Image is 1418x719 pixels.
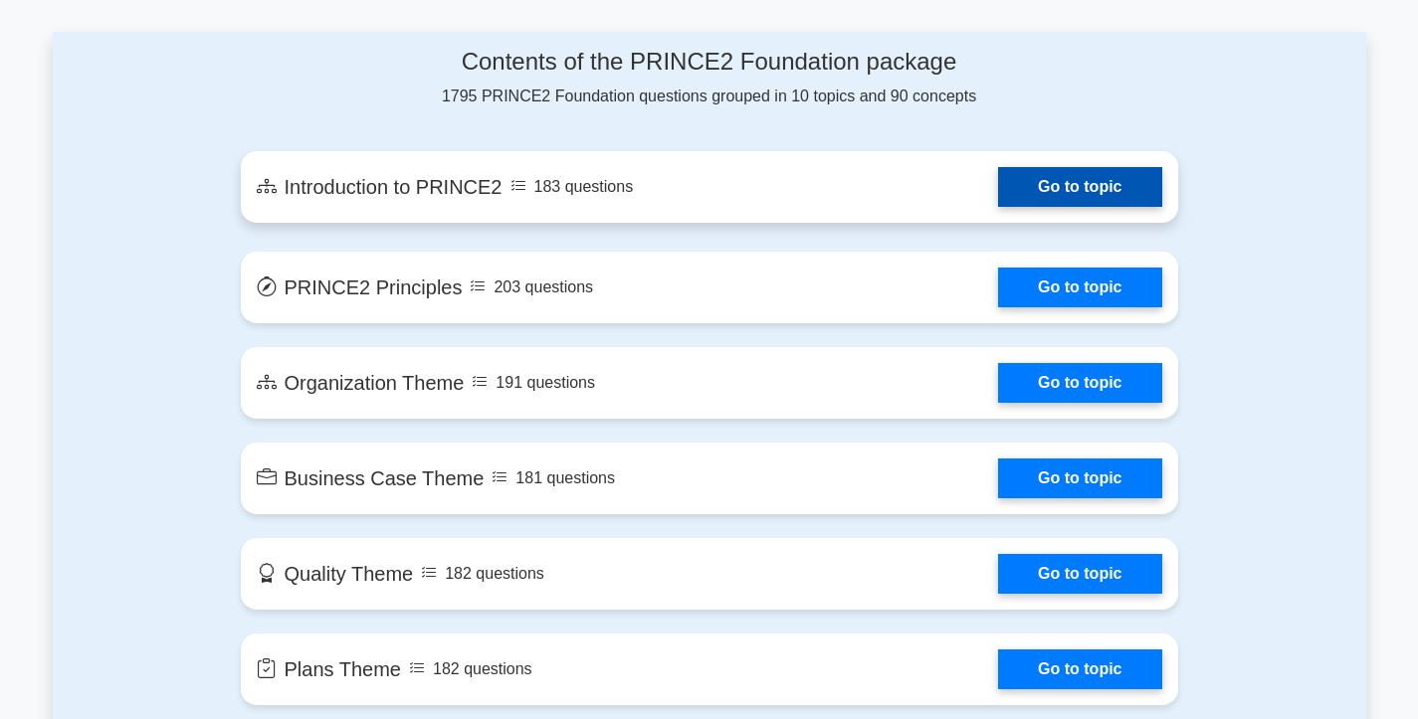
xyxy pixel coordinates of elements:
a: Go to topic [998,363,1161,403]
a: Go to topic [998,554,1161,594]
h4: Contents of the PRINCE2 Foundation package [241,48,1178,77]
a: Go to topic [998,649,1161,689]
a: Go to topic [998,458,1161,498]
a: Go to topic [998,167,1161,207]
div: 1795 PRINCE2 Foundation questions grouped in 10 topics and 90 concepts [241,48,1178,108]
a: Go to topic [998,268,1161,307]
